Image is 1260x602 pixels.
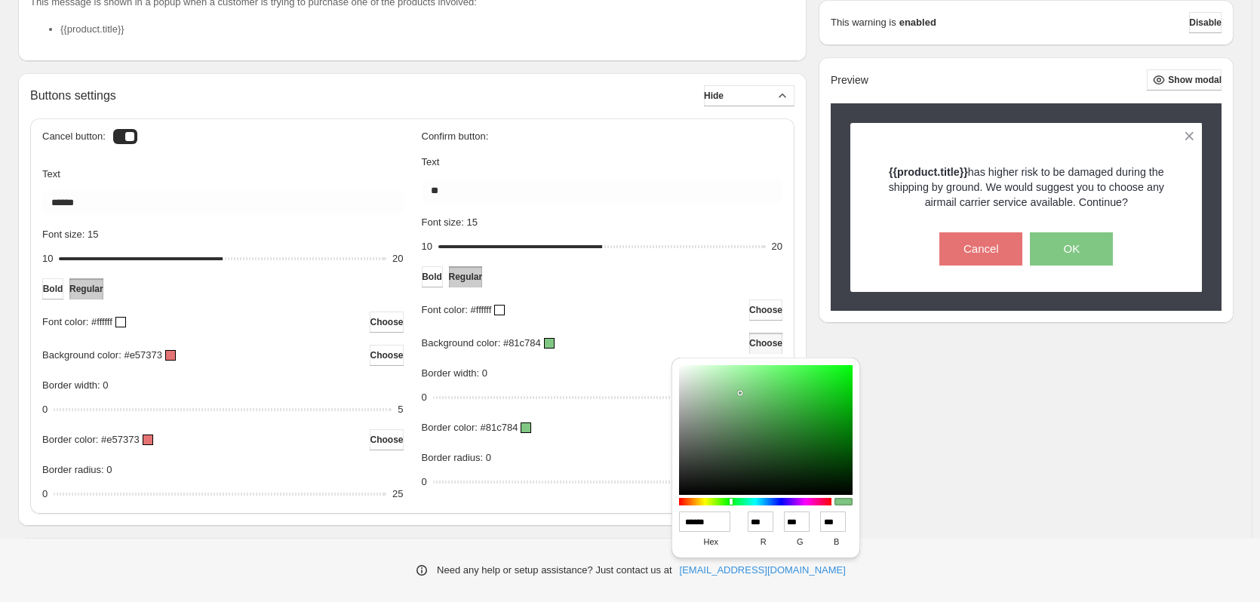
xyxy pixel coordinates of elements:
[422,392,427,403] span: 0
[69,278,103,299] button: Regular
[422,266,443,287] button: Bold
[449,271,483,283] span: Regular
[422,336,541,351] p: Background color: #81c784
[370,312,403,333] button: Choose
[422,303,492,318] p: Font color: #ffffff
[831,74,868,87] h2: Preview
[820,532,852,552] label: b
[772,239,782,254] div: 20
[422,420,518,435] p: Border color: #81c784
[704,90,724,102] span: Hide
[939,232,1022,266] button: Cancel
[392,251,403,266] div: 20
[679,532,743,552] label: hex
[370,429,403,450] button: Choose
[370,434,403,446] span: Choose
[749,337,782,349] span: Choose
[42,168,60,180] span: Text
[398,402,403,417] div: 5
[30,88,116,103] h2: Buttons settings
[889,166,968,178] strong: {{product.title}}
[749,299,782,321] button: Choose
[899,15,936,30] strong: enabled
[1168,74,1222,86] span: Show modal
[42,253,53,264] span: 10
[422,217,478,228] span: Font size: 15
[422,452,492,463] span: Border radius: 0
[42,404,48,415] span: 0
[831,15,896,30] p: This warning is
[1189,12,1222,33] button: Disable
[449,266,483,287] button: Regular
[42,315,112,330] p: Font color: #ffffff
[392,487,403,502] div: 25
[370,349,403,361] span: Choose
[748,532,779,552] label: r
[42,464,112,475] span: Border radius: 0
[1189,17,1222,29] span: Disable
[422,131,783,143] h3: Confirm button:
[704,85,794,106] button: Hide
[749,333,782,354] button: Choose
[42,131,106,143] h3: Cancel button:
[1147,69,1222,91] button: Show modal
[877,164,1176,210] p: has higher risk to be damaged during the shipping by ground. We would suggest you to choose any a...
[42,278,63,299] button: Bold
[69,283,103,295] span: Regular
[42,488,48,499] span: 0
[749,304,782,316] span: Choose
[784,532,816,552] label: g
[422,156,440,167] span: Text
[422,271,442,283] span: Bold
[60,22,794,37] li: {{product.title}}
[42,229,98,240] span: Font size: 15
[370,316,403,328] span: Choose
[1030,232,1113,266] button: OK
[42,348,162,363] p: Background color: #e57373
[422,367,487,379] span: Border width: 0
[422,476,427,487] span: 0
[42,432,140,447] p: Border color: #e57373
[370,345,403,366] button: Choose
[42,379,108,391] span: Border width: 0
[422,241,432,252] span: 10
[43,283,63,295] span: Bold
[6,12,757,39] body: Rich Text Area. Press ALT-0 for help.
